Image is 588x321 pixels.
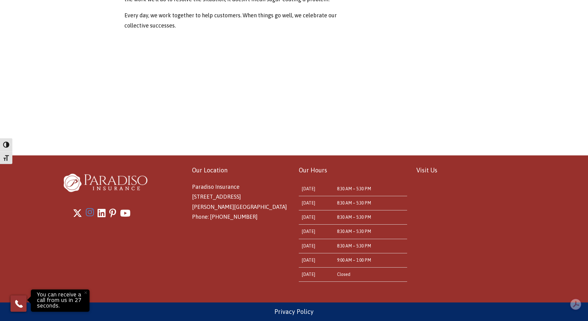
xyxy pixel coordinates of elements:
[416,182,525,268] iframe: Paradiso Insurance Location
[299,210,334,225] td: [DATE]
[124,11,348,31] p: Every day, we work together to help customers. When things go well, we celebrate our collective s...
[337,243,371,248] time: 8:30 AM – 5:30 PM
[274,308,314,315] a: Privacy Policy
[192,184,287,220] span: Paradiso Insurance [STREET_ADDRESS] [PERSON_NAME][GEOGRAPHIC_DATA] Phone: [PHONE_NUMBER]
[299,253,334,267] td: [DATE]
[192,165,290,176] p: Our Location
[109,205,116,222] a: Pinterest
[337,186,371,191] time: 8:30 AM – 5:30 PM
[98,205,106,222] a: LinkedIn
[86,204,94,221] a: Instagram
[416,165,525,176] p: Visit Us
[120,205,131,222] a: Youtube
[79,286,92,299] button: Close
[337,201,371,205] time: 8:30 AM – 5:30 PM
[73,205,82,222] a: X
[337,229,371,234] time: 8:30 AM – 5:30 PM
[299,225,334,239] td: [DATE]
[299,182,334,196] td: [DATE]
[337,215,371,220] time: 8:30 AM – 5:30 PM
[299,239,334,253] td: [DATE]
[14,299,24,309] img: Phone icon
[299,165,407,176] p: Our Hours
[337,258,371,263] time: 9:00 AM – 1:00 PM
[32,291,88,310] p: You can receive a call from us in 27 seconds.
[334,268,407,282] td: Closed
[299,196,334,210] td: [DATE]
[299,268,334,282] td: [DATE]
